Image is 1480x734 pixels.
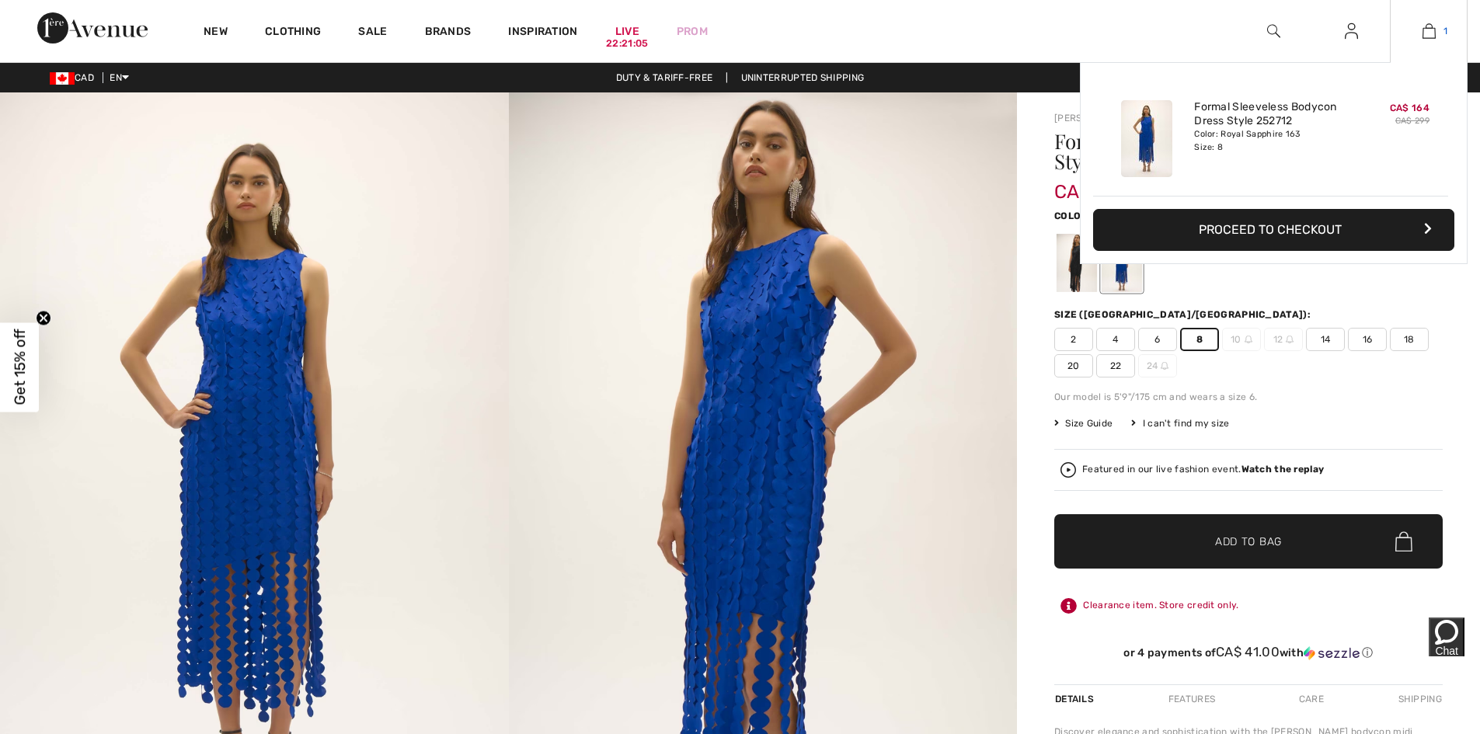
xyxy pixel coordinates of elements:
div: I can't find my size [1131,416,1229,430]
a: Formal Sleeveless Bodycon Dress Style 252712 [1194,100,1347,128]
span: Add to Bag [1215,534,1282,550]
a: 1 [1391,22,1467,40]
img: Bag.svg [1395,531,1412,551]
img: My Bag [1423,22,1436,40]
a: Brands [425,25,472,41]
div: Black [1057,234,1097,292]
span: CA$ 164 [1390,103,1430,113]
span: 18 [1390,328,1429,351]
a: New [204,25,228,41]
div: Features [1155,685,1228,713]
span: CA$ 41.00 [1216,644,1280,659]
img: My Info [1345,22,1358,40]
span: 2 [1054,328,1093,351]
div: or 4 payments of with [1054,645,1443,660]
h1: Formal Sleeveless Bodycon Dress Style 252712 [1054,131,1378,172]
div: Shipping [1395,685,1443,713]
span: 10 [1222,328,1261,351]
span: Size Guide [1054,416,1113,430]
span: 24 [1138,354,1177,377]
iframe: Opens a widget where you can chat to one of our agents [1381,617,1464,656]
span: CA$ 164 [1054,165,1127,203]
button: Close teaser [36,310,51,325]
span: 20 [1054,354,1093,377]
span: 22 [1096,354,1135,377]
img: Formal Sleeveless Bodycon Dress Style 252712 [1121,100,1172,177]
span: 6 [1138,328,1177,351]
div: Featured in our live fashion event. [1082,464,1324,475]
span: Color: [1054,210,1091,221]
a: Live22:21:05 [615,23,639,40]
img: 1ère Avenue [37,12,148,43]
div: Size ([GEOGRAPHIC_DATA]/[GEOGRAPHIC_DATA]): [1054,308,1314,322]
a: Prom [677,23,708,40]
span: 12 [1264,328,1303,351]
div: Care [1286,685,1337,713]
a: Sale [358,25,387,41]
span: Get 15% off [11,329,29,405]
a: Sign In [1332,22,1370,41]
div: 22:21:05 [606,37,648,51]
img: ring-m.svg [1245,336,1252,343]
a: [PERSON_NAME] [1054,113,1132,123]
img: Canadian Dollar [50,72,75,85]
span: 1 [1443,24,1447,38]
img: Sezzle [1304,646,1360,660]
span: 14 [1306,328,1345,351]
div: Our model is 5'9"/175 cm and wears a size 6. [1054,390,1443,404]
button: Proceed to Checkout [1093,209,1454,251]
span: EN [110,72,129,83]
div: Color: Royal Sapphire 163 Size: 8 [1194,128,1347,153]
strong: Watch the replay [1241,464,1325,475]
span: Inspiration [508,25,577,41]
img: search the website [1267,22,1280,40]
div: Clearance item. Store credit only. [1054,592,1443,620]
div: Details [1054,685,1098,713]
img: ring-m.svg [1161,362,1168,370]
span: Chat [54,27,77,40]
img: Watch the replay [1060,462,1076,478]
div: or 4 payments ofCA$ 41.00withSezzle Click to learn more about Sezzle [1054,645,1443,666]
span: 4 [1096,328,1135,351]
s: CA$ 299 [1395,116,1430,126]
a: Clothing [265,25,321,41]
img: ring-m.svg [1286,336,1294,343]
button: Add to Bag [1054,514,1443,569]
span: 16 [1348,328,1387,351]
span: 8 [1180,328,1219,351]
span: CAD [50,72,100,83]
